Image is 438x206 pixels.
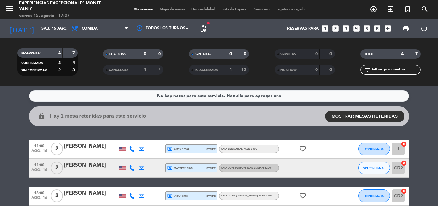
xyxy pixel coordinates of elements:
[358,162,390,174] button: SIN CONFIRMAR
[31,142,47,149] span: 11:00
[365,194,384,198] span: CONFIRMADA
[329,52,333,56] strong: 0
[21,69,47,72] span: SIN CONFIRMAR
[188,8,218,11] span: Disponibilidad
[401,141,407,147] i: cancel
[280,53,296,56] span: SERVIDAS
[167,165,173,171] i: local_atm
[31,196,47,203] span: ago. 16
[109,53,126,56] span: CHECK INS
[51,162,63,174] span: 2
[321,24,329,33] i: looks_one
[402,25,410,32] span: print
[167,165,193,171] span: master * 9545
[167,146,173,152] i: local_atm
[158,52,162,56] strong: 0
[382,4,399,15] span: WALK IN
[195,69,218,72] span: RE AGENDADA
[358,189,390,202] button: CONFIRMADA
[64,142,118,150] div: [PERSON_NAME]
[242,148,257,150] span: , MXN 3000
[58,68,61,72] strong: 2
[167,193,173,199] i: local_atm
[195,53,211,56] span: SENTADAS
[273,8,308,11] span: Tarjetas de regalo
[206,194,216,198] span: stripe
[384,24,392,33] i: add_box
[206,21,210,25] span: fiber_manual_record
[416,4,433,15] span: BUSCAR
[373,24,381,33] i: looks_6
[31,189,47,196] span: 13:00
[244,52,247,56] strong: 0
[370,5,377,13] i: add_circle_outline
[365,147,384,151] span: CONFIRMADA
[19,13,105,19] div: viernes 15. agosto - 17:37
[206,147,216,151] span: stripe
[229,52,232,56] strong: 0
[358,143,390,155] button: CONFIRMADA
[109,69,128,72] span: CANCELADA
[299,192,307,200] i: favorite_border
[21,52,41,55] span: RESERVADAS
[363,24,371,33] i: looks_5
[167,193,188,199] span: visa * 3778
[229,68,232,72] strong: 1
[415,19,433,38] div: LOG OUT
[280,69,297,72] span: NO SHOW
[364,53,374,56] span: TOTAL
[315,52,318,56] strong: 0
[51,143,63,155] span: 2
[82,26,98,31] span: Comida
[401,52,404,56] strong: 4
[31,149,47,156] span: ago. 16
[59,25,66,32] i: arrow_drop_down
[401,160,407,166] i: cancel
[144,68,146,72] strong: 1
[218,8,249,11] span: Lista de Espera
[21,62,43,65] span: CONFIRMADA
[72,51,76,55] strong: 7
[363,166,385,170] span: SIN CONFIRMAR
[256,167,271,169] span: , MXN 3200
[325,111,404,122] button: MOSTRAR MESAS RETENIDAS
[51,189,63,202] span: 2
[5,22,38,36] i: [DATE]
[19,0,105,13] div: Experiencias Excepcionales Monte Xanic
[329,68,333,72] strong: 0
[50,112,146,120] span: Hay 1 mesa retenidas para este servicio
[5,4,14,13] i: menu
[331,24,340,33] i: looks_two
[130,8,157,11] span: Mis reservas
[157,8,188,11] span: Mapa de mesas
[58,51,61,55] strong: 4
[5,4,14,16] button: menu
[342,24,350,33] i: looks_3
[401,188,407,194] i: cancel
[157,92,281,100] div: No hay notas para este servicio. Haz clic para agregar una
[315,68,318,72] strong: 0
[299,145,307,153] i: favorite_border
[420,25,428,32] i: power_settings_new
[58,61,61,65] strong: 2
[31,161,47,168] span: 11:00
[387,5,394,13] i: exit_to_app
[72,61,76,65] strong: 4
[249,8,273,11] span: Pre-acceso
[364,66,371,74] i: filter_list
[206,166,216,170] span: stripe
[221,195,272,197] span: CATA GRAN [PERSON_NAME]
[64,189,118,197] div: [PERSON_NAME]
[167,146,189,152] span: amex * 3007
[258,195,272,197] span: , MXN 3700
[399,4,416,15] span: Reserva especial
[221,167,271,169] span: CATA CON [PERSON_NAME]
[221,148,257,150] span: CATA SENSORIAL
[31,168,47,175] span: ago. 16
[72,68,76,72] strong: 3
[287,26,319,31] span: Reservas para
[415,52,419,56] strong: 7
[38,112,46,120] i: lock
[421,5,429,13] i: search
[158,68,162,72] strong: 4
